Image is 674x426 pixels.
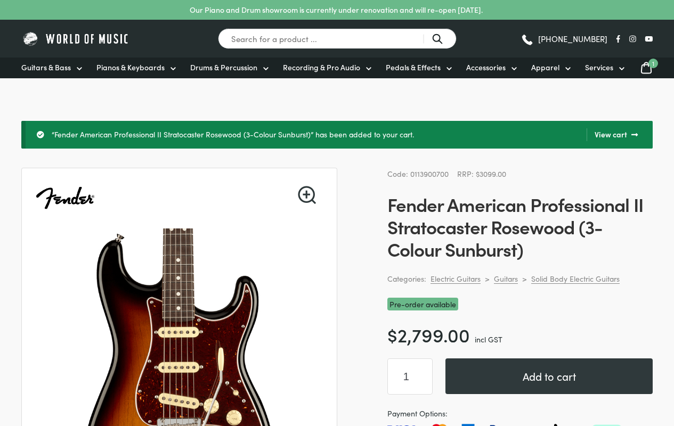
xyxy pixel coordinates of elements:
[587,128,638,141] a: View cart
[387,407,653,420] span: Payment Options:
[445,358,653,394] button: Add to cart
[387,298,458,311] span: Pre-order available
[585,62,613,73] span: Services
[387,168,449,179] span: Code: 0113900700
[190,62,257,73] span: Drums & Percussion
[431,274,481,284] a: Electric Guitars
[283,62,360,73] span: Recording & Pro Audio
[387,321,397,347] span: $
[387,273,426,285] span: Categories:
[521,31,607,47] a: [PHONE_NUMBER]
[190,4,483,15] p: Our Piano and Drum showroom is currently under renovation and will re-open [DATE].
[386,62,441,73] span: Pedals & Effects
[21,30,131,47] img: World of Music
[648,59,658,68] span: 1
[21,121,653,149] div: “Fender American Professional II Stratocaster Rosewood (3-Colour Sunburst)” has been added to you...
[218,28,457,49] input: Search for a product ...
[457,168,506,179] span: RRP: $3099.00
[522,274,527,283] div: >
[626,378,674,426] iframe: Chat with our support team
[35,168,95,229] img: Fender
[387,321,470,347] bdi: 2,799.00
[387,358,433,395] input: Product quantity
[466,62,506,73] span: Accessories
[96,62,165,73] span: Pianos & Keyboards
[475,334,502,345] span: incl GST
[387,193,653,260] h1: Fender American Professional II Stratocaster Rosewood (3-Colour Sunburst)
[538,35,607,43] span: [PHONE_NUMBER]
[494,274,518,284] a: Guitars
[298,186,316,204] a: View full-screen image gallery
[531,274,620,284] a: Solid Body Electric Guitars
[531,62,559,73] span: Apparel
[485,274,490,283] div: >
[21,62,71,73] span: Guitars & Bass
